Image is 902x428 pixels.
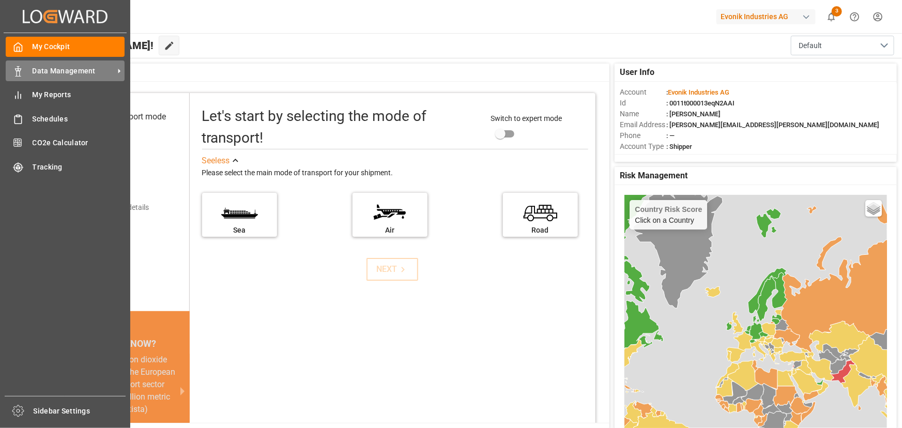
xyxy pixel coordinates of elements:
[620,98,666,109] span: Id
[620,87,666,98] span: Account
[207,225,272,236] div: Sea
[620,170,687,182] span: Risk Management
[799,40,822,51] span: Default
[865,200,882,217] a: Layers
[620,119,666,130] span: Email Address
[635,205,702,224] div: Click on a Country
[6,109,125,129] a: Schedules
[843,5,866,28] button: Help Center
[6,37,125,57] a: My Cockpit
[175,354,190,428] button: next slide / item
[6,157,125,177] a: Tracking
[84,202,149,213] div: Add shipping details
[716,9,816,24] div: Evonik Industries AG
[666,121,879,129] span: : [PERSON_NAME][EMAIL_ADDRESS][PERSON_NAME][DOMAIN_NAME]
[666,88,729,96] span: :
[666,143,692,150] span: : Shipper
[33,41,125,52] span: My Cockpit
[377,263,408,276] div: NEXT
[666,110,721,118] span: : [PERSON_NAME]
[33,162,125,173] span: Tracking
[668,88,729,96] span: Evonik Industries AG
[6,133,125,153] a: CO2e Calculator
[202,155,230,167] div: See less
[635,205,702,213] h4: Country Risk Score
[491,114,562,123] span: Switch to expert mode
[366,258,418,281] button: NEXT
[358,225,422,236] div: Air
[666,99,735,107] span: : 0011t000013eqN2AAI
[666,132,675,140] span: : —
[620,130,666,141] span: Phone
[202,167,588,179] div: Please select the main mode of transport for your shipment.
[33,89,125,100] span: My Reports
[832,6,842,17] span: 3
[620,109,666,119] span: Name
[33,66,114,77] span: Data Management
[34,406,126,417] span: Sidebar Settings
[716,7,820,26] button: Evonik Industries AG
[508,225,573,236] div: Road
[6,85,125,105] a: My Reports
[791,36,894,55] button: open menu
[33,137,125,148] span: CO2e Calculator
[820,5,843,28] button: show 3 new notifications
[620,66,654,79] span: User Info
[620,141,666,152] span: Account Type
[33,114,125,125] span: Schedules
[202,105,481,149] div: Let's start by selecting the mode of transport!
